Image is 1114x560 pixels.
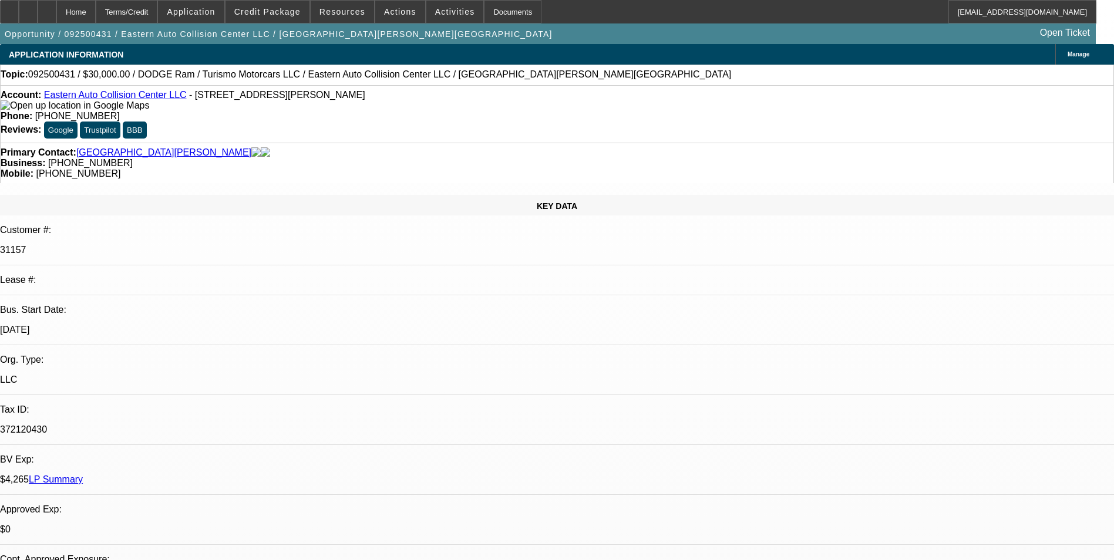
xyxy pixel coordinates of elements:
strong: Reviews: [1,124,41,134]
span: Credit Package [234,7,301,16]
a: [GEOGRAPHIC_DATA][PERSON_NAME] [76,147,251,158]
strong: Primary Contact: [1,147,76,158]
span: [PHONE_NUMBER] [48,158,133,168]
span: Opportunity / 092500431 / Eastern Auto Collision Center LLC / [GEOGRAPHIC_DATA][PERSON_NAME][GEOG... [5,29,553,39]
span: Resources [319,7,365,16]
span: Actions [384,7,416,16]
span: 092500431 / $30,000.00 / DODGE Ram / Turismo Motorcars LLC / Eastern Auto Collision Center LLC / ... [28,69,731,80]
button: Actions [375,1,425,23]
span: [PHONE_NUMBER] [35,111,120,121]
button: Application [158,1,224,23]
strong: Phone: [1,111,32,121]
a: Open Ticket [1035,23,1095,43]
a: LP Summary [29,474,83,484]
span: Manage [1068,51,1089,58]
strong: Business: [1,158,45,168]
button: Trustpilot [80,122,120,139]
button: BBB [123,122,147,139]
span: [PHONE_NUMBER] [36,168,120,178]
button: Resources [311,1,374,23]
button: Activities [426,1,484,23]
img: facebook-icon.png [251,147,261,158]
span: - [STREET_ADDRESS][PERSON_NAME] [189,90,365,100]
button: Google [44,122,78,139]
img: Open up location in Google Maps [1,100,149,111]
span: APPLICATION INFORMATION [9,50,123,59]
a: Eastern Auto Collision Center LLC [44,90,187,100]
strong: Topic: [1,69,28,80]
strong: Mobile: [1,168,33,178]
span: KEY DATA [537,201,577,211]
a: View Google Maps [1,100,149,110]
button: Credit Package [226,1,309,23]
span: Activities [435,7,475,16]
img: linkedin-icon.png [261,147,270,158]
strong: Account: [1,90,41,100]
span: Application [167,7,215,16]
